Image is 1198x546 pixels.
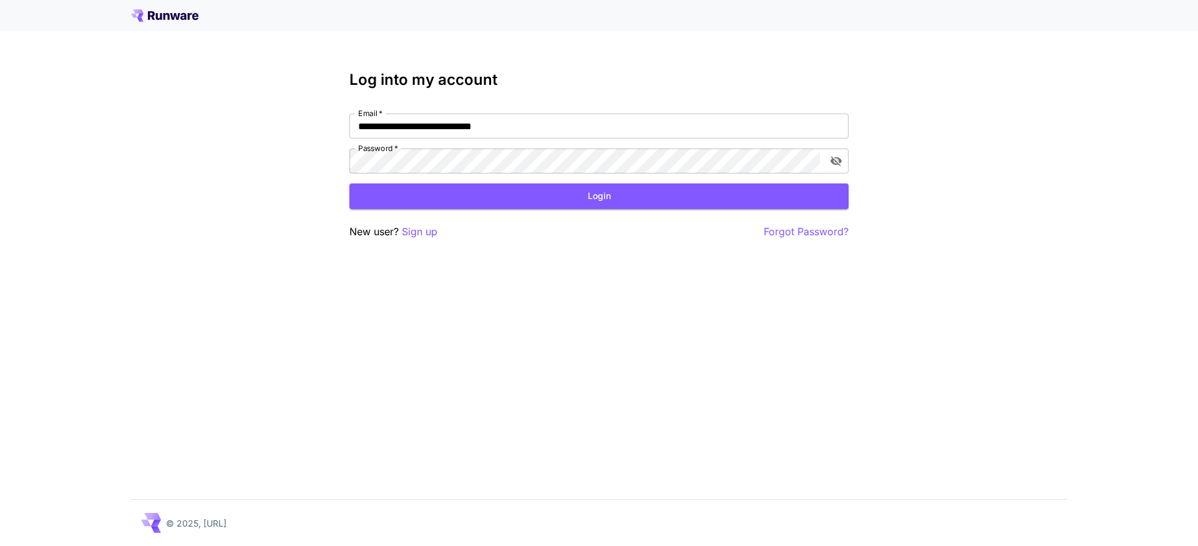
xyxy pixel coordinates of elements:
[166,517,226,530] p: © 2025, [URL]
[358,108,382,119] label: Email
[825,150,847,172] button: toggle password visibility
[402,224,437,240] button: Sign up
[349,183,849,209] button: Login
[764,224,849,240] button: Forgot Password?
[358,143,398,154] label: Password
[349,71,849,89] h3: Log into my account
[349,224,437,240] p: New user?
